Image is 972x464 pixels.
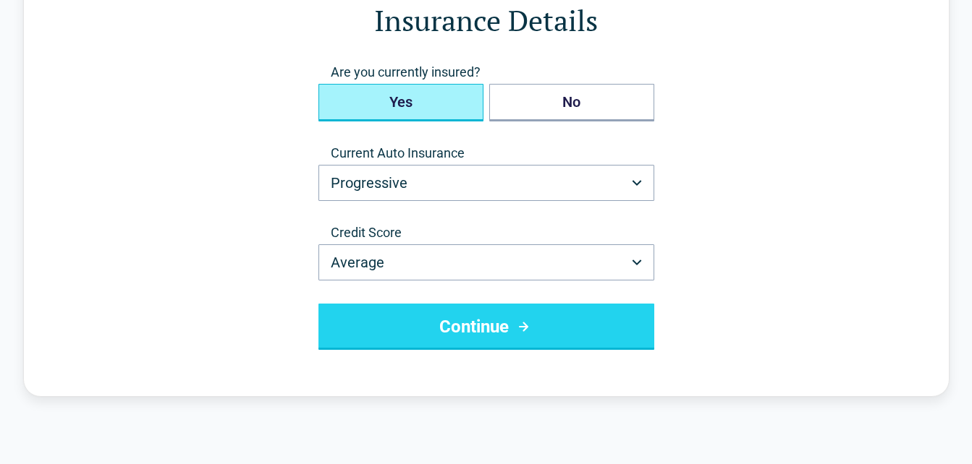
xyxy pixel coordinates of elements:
[318,64,654,81] span: Are you currently insured?
[318,145,654,162] label: Current Auto Insurance
[489,84,654,121] button: No
[318,304,654,350] button: Continue
[318,224,654,241] label: Credit Score
[318,84,483,121] button: Yes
